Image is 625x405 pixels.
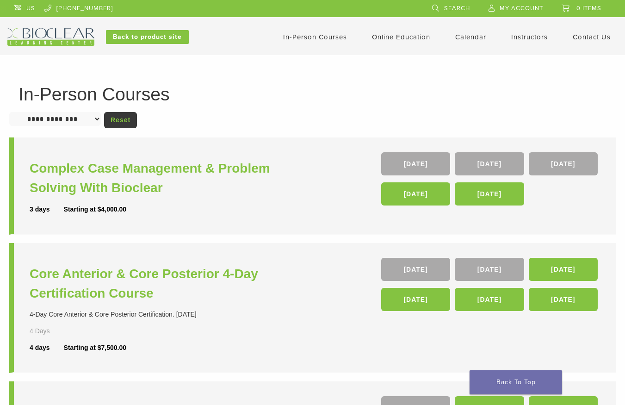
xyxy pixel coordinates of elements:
img: Bioclear [7,28,94,46]
a: Online Education [372,33,430,41]
div: , , , , [381,152,600,210]
span: My Account [500,5,543,12]
h1: In-Person Courses [19,85,606,103]
a: [DATE] [381,182,450,206]
a: Instructors [511,33,548,41]
div: 4 days [30,343,64,353]
a: [DATE] [529,288,598,311]
span: Search [444,5,470,12]
div: , , , , , [381,258,600,316]
a: Complex Case Management & Problem Solving With Bioclear [30,159,315,198]
a: [DATE] [529,258,598,281]
a: [DATE] [455,288,524,311]
a: Contact Us [573,33,611,41]
a: [DATE] [381,288,450,311]
a: Back to product site [106,30,189,44]
a: [DATE] [455,258,524,281]
div: 3 days [30,205,64,214]
a: In-Person Courses [283,33,347,41]
a: Calendar [455,33,486,41]
span: 0 items [576,5,601,12]
a: [DATE] [381,152,450,175]
div: Starting at $4,000.00 [64,205,126,214]
a: Core Anterior & Core Posterior 4-Day Certification Course [30,264,315,303]
a: [DATE] [529,152,598,175]
div: 4 Days [30,326,72,336]
div: Starting at $7,500.00 [64,343,126,353]
a: [DATE] [455,152,524,175]
div: 4-Day Core Anterior & Core Posterior Certification. [DATE] [30,310,315,319]
a: [DATE] [381,258,450,281]
a: Back To Top [470,370,562,394]
a: [DATE] [455,182,524,206]
a: Reset [104,112,137,128]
